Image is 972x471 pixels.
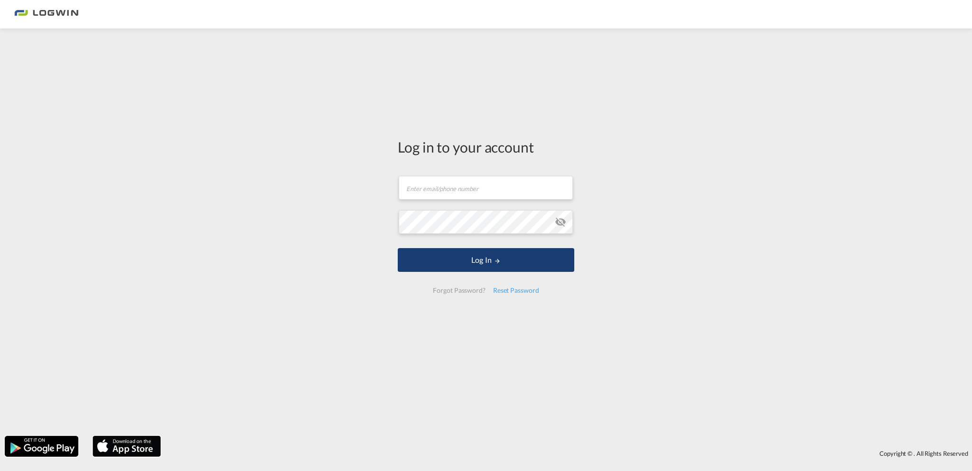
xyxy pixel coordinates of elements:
[555,216,566,228] md-icon: icon-eye-off
[92,435,162,458] img: apple.png
[398,248,574,272] button: LOGIN
[14,4,78,25] img: 2761ae10d95411efa20a1f5e0282d2d7.png
[166,445,972,461] div: Copyright © . All Rights Reserved
[489,282,543,299] div: Reset Password
[399,176,573,200] input: Enter email/phone number
[429,282,489,299] div: Forgot Password?
[398,137,574,157] div: Log in to your account
[4,435,79,458] img: google.png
